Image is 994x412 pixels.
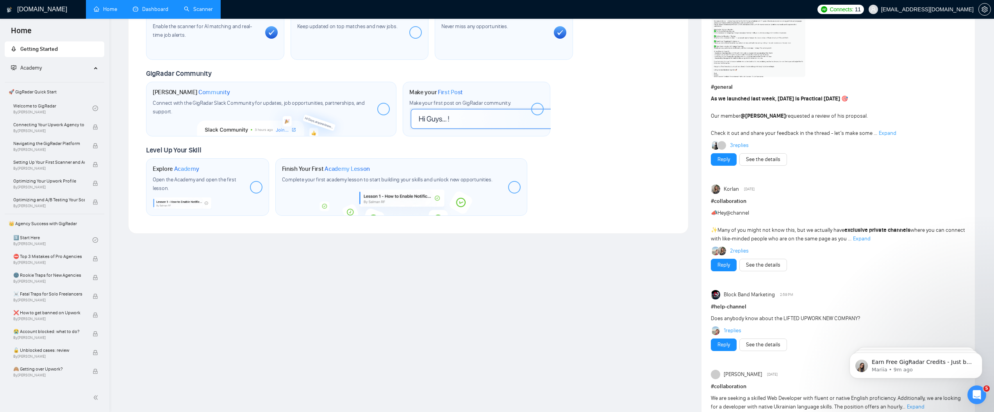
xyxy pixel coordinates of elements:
[198,88,230,96] span: Community
[13,147,85,152] span: By [PERSON_NAME]
[20,46,58,52] span: Getting Started
[13,177,85,185] span: Optimizing Your Upwork Profile
[13,140,85,147] span: Navigating the GigRadar Platform
[153,100,365,115] span: Connect with the GigRadar Slack Community for updates, job opportunities, partnerships, and support.
[853,235,871,242] span: Expand
[153,23,252,38] span: Enable the scanner for AI matching and real-time job alerts.
[409,88,463,96] h1: Make your
[13,290,85,298] span: ☠️ Fatal Traps for Solo Freelancers
[13,231,93,249] a: 1️⃣ Start HereBy[PERSON_NAME]
[718,247,727,255] img: Korlan
[153,176,236,192] span: Open the Academy and open the first lesson.
[13,279,85,284] span: By [PERSON_NAME]
[93,350,98,355] span: lock
[978,3,991,16] button: setting
[712,326,721,335] img: Joaquin Arcardini
[93,369,98,374] span: lock
[11,65,16,70] span: fund-projection-screen
[146,146,201,154] span: Level Up Your Skill
[5,216,104,231] span: 👑 Agency Success with GigRadar
[13,317,85,321] span: By [PERSON_NAME]
[717,340,730,349] a: Reply
[13,185,85,190] span: By [PERSON_NAME]
[93,143,98,149] span: lock
[711,197,965,206] h1: # collaboration
[11,64,42,71] span: Academy
[93,331,98,337] span: lock
[821,6,827,13] img: upwork-logo.png
[711,395,961,410] span: We are seeking a skilled Web Developer with fluent or native English proficiency. Additionally, w...
[13,309,85,317] span: ❌ How to get banned on Upwork
[711,210,965,242] span: Hey Many of you might not know this, but we actually have where you can connect with like-minded ...
[711,95,840,102] strong: As we launched last week, [DATE] is Practical [DATE]
[711,153,737,166] button: Reply
[711,210,717,216] span: 📣
[93,106,98,111] span: check-circle
[711,382,965,391] h1: # collaboration
[13,253,85,260] span: ⛔ Top 3 Mistakes of Pro Agencies
[838,336,994,391] iframe: Intercom notifications message
[13,158,85,166] span: Setting Up Your First Scanner and Auto-Bidder
[711,339,737,351] button: Reply
[712,14,805,77] img: F09B4B43NK0-Manav%20Gupta%20-%20proposal.png
[325,165,370,173] span: Academy Lesson
[297,23,398,30] span: Keep updated on top matches and new jobs.
[282,176,493,183] span: Complete your first academy lesson to start building your skills and unlock new opportunities.
[13,373,85,378] span: By [PERSON_NAME]
[409,100,511,106] span: Make your first post on GigRadar community.
[871,7,876,12] span: user
[93,162,98,167] span: lock
[13,166,85,171] span: By [PERSON_NAME]
[13,298,85,303] span: By [PERSON_NAME]
[93,256,98,262] span: lock
[197,100,346,136] img: slackcommunity-bg.png
[744,186,755,193] span: [DATE]
[282,165,370,173] h1: Finish Your First
[93,275,98,280] span: lock
[13,328,85,335] span: 😭 Account blocked: what to do?
[5,25,38,41] span: Home
[979,6,990,13] span: setting
[711,95,877,136] span: Our member requested a review of his proposal. Check it out and share your feedback in the thread...
[830,5,853,14] span: Connects:
[20,64,42,71] span: Academy
[11,46,16,52] span: rocket
[314,190,490,216] img: academy-bg.png
[711,315,860,322] span: Does anybody know about the LIFTED UPWORK NEW COMPANY?
[13,129,85,133] span: By [PERSON_NAME]
[13,121,85,129] span: Connecting Your Upwork Agency to GigRadar
[5,84,104,100] span: 🚀 GigRadar Quick Start
[712,290,721,299] img: Block Band Marketing
[13,260,85,265] span: By [PERSON_NAME]
[146,69,212,78] span: GigRadar Community
[717,261,730,269] a: Reply
[93,199,98,205] span: lock
[13,335,85,340] span: By [PERSON_NAME]
[174,165,199,173] span: Academy
[153,88,230,96] h1: [PERSON_NAME]
[983,385,990,392] span: 5
[133,6,168,13] a: dashboardDashboard
[967,385,986,404] iframe: Intercom live chat
[879,130,896,136] span: Expand
[438,88,463,96] span: First Post
[767,371,778,378] span: [DATE]
[746,340,780,349] a: See the details
[13,346,85,354] span: 🔓 Unblocked cases: review
[844,227,910,233] strong: exclusive private channels
[907,403,924,410] span: Expand
[711,259,737,271] button: Reply
[13,196,85,204] span: Optimizing and A/B Testing Your Scanner for Better Results
[841,95,848,102] span: 🎯
[93,312,98,318] span: lock
[724,290,775,299] span: Block Band Marketing
[5,41,104,57] li: Getting Started
[724,185,739,193] span: Korlan
[855,5,861,14] span: 11
[13,354,85,359] span: By [PERSON_NAME]
[780,291,793,298] span: 2:59 PM
[711,303,965,311] h1: # help-channel
[13,271,85,279] span: 🌚 Rookie Traps for New Agencies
